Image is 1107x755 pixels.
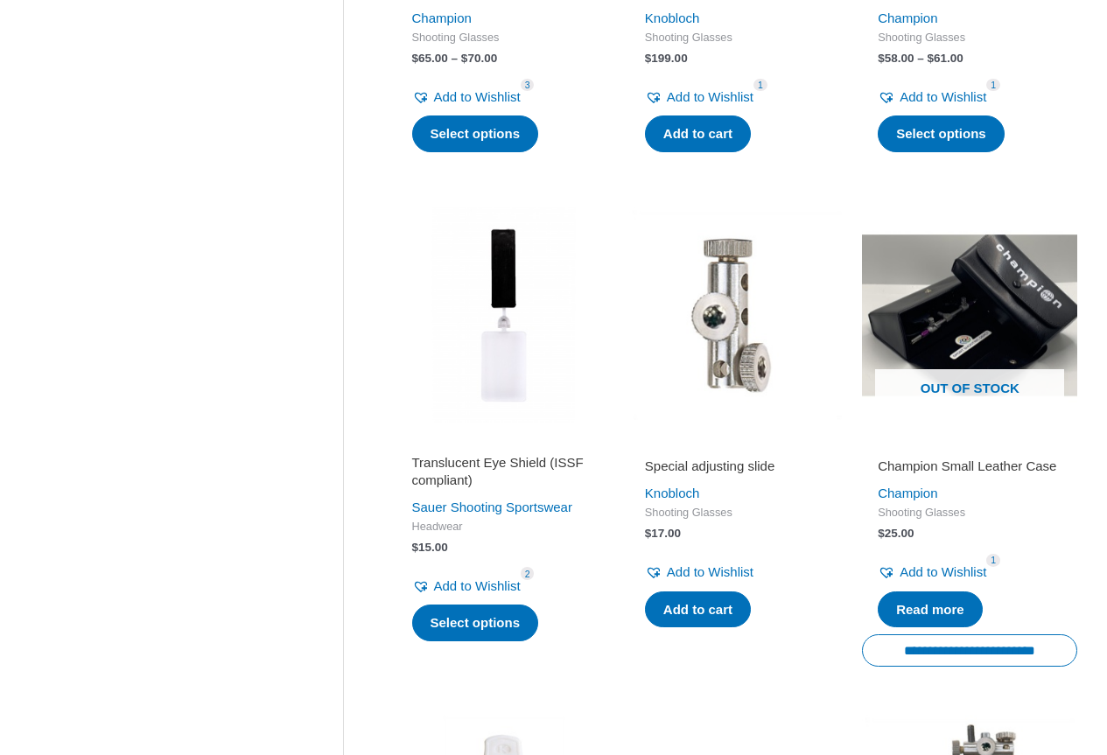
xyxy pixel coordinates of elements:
bdi: 17.00 [645,527,681,540]
span: $ [878,52,885,65]
a: Champion [878,10,937,25]
iframe: Customer reviews powered by Trustpilot [878,433,1061,454]
span: Shooting Glasses [878,31,1061,45]
span: $ [412,52,419,65]
span: – [917,52,924,65]
span: Headwear [412,520,596,535]
span: 3 [521,79,535,92]
span: Add to Wishlist [434,89,521,104]
a: Add to Wishlist [878,85,986,109]
bdi: 15.00 [412,541,448,554]
iframe: Customer reviews powered by Trustpilot [412,433,596,454]
a: Knobloch [645,10,700,25]
span: $ [878,527,885,540]
a: Out of stock [862,207,1077,423]
a: Select options for “Brown Clip-on Filter” [878,115,1005,152]
span: 1 [986,79,1000,92]
img: Translucent Eye Shield [396,207,612,423]
h2: Special adjusting slide [645,458,829,475]
a: Champion [412,10,472,25]
iframe: Customer reviews powered by Trustpilot [645,433,829,454]
span: 1 [753,79,767,92]
bdi: 70.00 [461,52,497,65]
a: Champion Small Leather Case [878,458,1061,481]
a: Add to Wishlist [412,85,521,109]
img: Special adjusting slide [629,207,844,423]
span: Shooting Glasses [412,31,596,45]
a: Add to cart: “Special adjusting slide” [645,591,751,628]
span: Out of stock [875,369,1064,409]
a: Translucent Eye Shield (ISSF compliant) [412,454,596,495]
bdi: 61.00 [928,52,963,65]
bdi: 199.00 [645,52,688,65]
span: Add to Wishlist [667,564,753,579]
span: Add to Wishlist [900,564,986,579]
bdi: 65.00 [412,52,448,65]
span: Shooting Glasses [878,506,1061,521]
a: Add to Wishlist [878,560,986,584]
img: Champion Small Leather Case [862,207,1077,423]
span: Add to Wishlist [667,89,753,104]
a: Add to Wishlist [412,574,521,598]
span: $ [928,52,935,65]
a: Add to Wishlist [645,85,753,109]
a: Add to Wishlist [645,560,753,584]
h2: Champion Small Leather Case [878,458,1061,475]
bdi: 25.00 [878,527,914,540]
span: Add to Wishlist [434,578,521,593]
a: Knobloch [645,486,700,500]
span: $ [412,541,419,554]
a: Select options for “Translucent Eye Shield (ISSF compliant)” [412,605,539,641]
a: Add to cart: “K1 Frame” [645,115,751,152]
a: Read more about “Champion Small Leather Case” [878,591,983,628]
a: Select options for “Yellow Clip-on Filter” [412,115,539,152]
bdi: 58.00 [878,52,914,65]
h2: Translucent Eye Shield (ISSF compliant) [412,454,596,488]
a: Champion [878,486,937,500]
span: 2 [521,567,535,580]
span: $ [645,52,652,65]
span: $ [645,527,652,540]
a: Special adjusting slide [645,458,829,481]
span: Shooting Glasses [645,506,829,521]
span: – [452,52,459,65]
a: Sauer Shooting Sportswear [412,500,572,514]
span: Add to Wishlist [900,89,986,104]
span: Shooting Glasses [645,31,829,45]
span: $ [461,52,468,65]
span: 1 [986,554,1000,567]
